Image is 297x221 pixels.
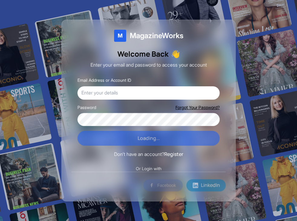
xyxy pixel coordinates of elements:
span: Don't have an account? [114,151,164,157]
button: Loading... [77,131,220,146]
button: Show password [211,117,216,122]
button: Facebook [143,179,183,191]
span: Waving hand [171,49,180,59]
input: Enter your details [77,86,220,100]
span: Or Login with [132,166,165,172]
p: Enter your email and password to access your account [71,61,226,69]
span: LinkedIn [201,181,220,189]
label: Email Address or Account ID [77,78,131,83]
iframe: Sign in with Google Button [68,179,143,192]
button: LinkedIn [186,179,226,191]
button: Register [164,150,183,158]
span: MagazineWorks [130,31,183,41]
h1: Welcome Back [71,49,226,59]
button: Forgot Your Password? [175,104,220,110]
label: Password [77,104,96,110]
span: M [118,31,122,40]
